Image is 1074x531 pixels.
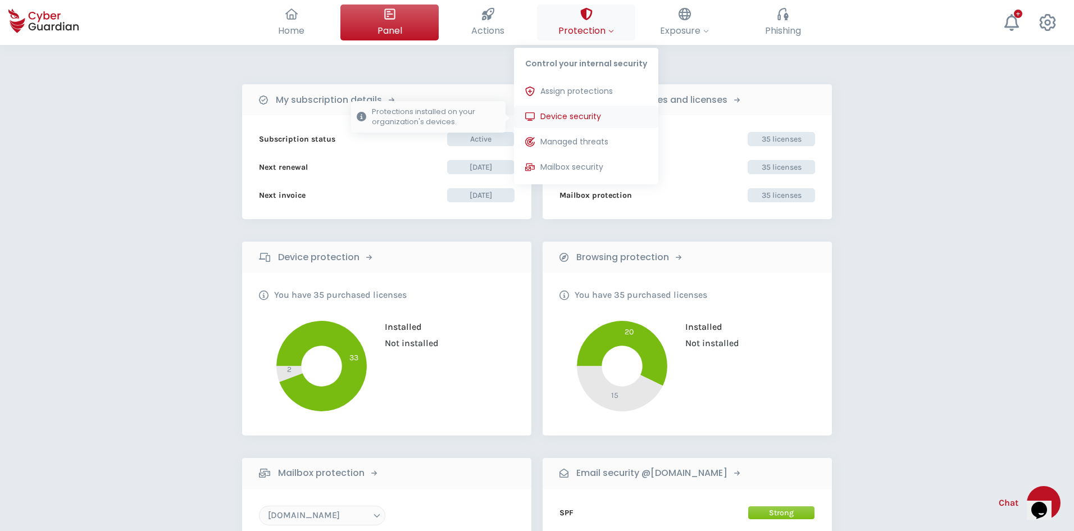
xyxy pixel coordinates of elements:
[278,24,304,38] span: Home
[372,107,500,127] p: Protections installed on your organization's devices.
[537,4,635,40] button: ProtectionControl your internal securityAssign protectionsDevice securityProtections installed on...
[278,466,365,480] b: Mailbox protection
[471,24,504,38] span: Actions
[765,24,801,38] span: Phishing
[540,136,608,148] span: Managed threats
[259,189,306,201] b: Next invoice
[514,131,658,153] button: Managed threats
[340,4,439,40] button: Panel
[540,161,603,173] span: Mailbox security
[447,188,515,202] span: [DATE]
[635,4,734,40] button: Exposure
[559,189,632,201] b: Mailbox protection
[259,161,308,173] b: Next renewal
[999,496,1018,510] span: Chat
[274,289,407,301] p: You have 35 purchased licenses
[748,506,815,520] span: Strong
[1014,10,1022,18] div: +
[259,133,335,145] b: Subscription status
[748,132,815,146] span: 35 licenses
[439,4,537,40] button: Actions
[377,24,402,38] span: Panel
[514,106,658,128] button: Device securityProtections installed on your organization's devices.
[514,48,658,75] p: Control your internal security
[242,4,340,40] button: Home
[748,188,815,202] span: 35 licenses
[677,338,739,348] span: Not installed
[376,321,422,332] span: Installed
[1027,486,1063,520] iframe: chat widget
[540,111,601,122] span: Device security
[376,338,439,348] span: Not installed
[514,80,658,103] button: Assign protections
[734,4,832,40] button: Phishing
[677,321,722,332] span: Installed
[540,85,613,97] span: Assign protections
[278,251,359,264] b: Device protection
[575,289,707,301] p: You have 35 purchased licenses
[748,160,815,174] span: 35 licenses
[276,93,382,107] b: My subscription details
[447,132,515,146] span: Active
[514,156,658,179] button: Mailbox security
[576,466,727,480] b: Email security @[DOMAIN_NAME]
[558,24,614,38] span: Protection
[447,160,515,174] span: [DATE]
[576,251,669,264] b: Browsing protection
[559,507,574,519] b: SPF
[660,24,709,38] span: Exposure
